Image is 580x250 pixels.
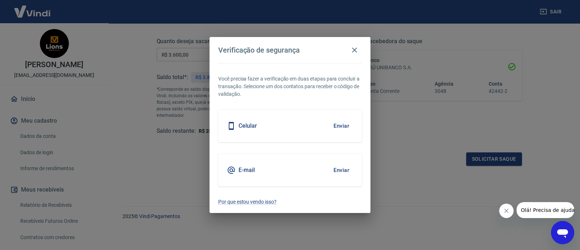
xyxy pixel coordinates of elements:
[239,167,255,174] h5: E-mail
[4,5,61,11] span: Olá! Precisa de ajuda?
[517,202,574,218] iframe: Mensagem da empresa
[218,198,362,206] a: Por que estou vendo isso?
[218,75,362,98] p: Você precisa fazer a verificação em duas etapas para concluir a transação. Selecione um dos conta...
[330,163,353,178] button: Enviar
[330,118,353,134] button: Enviar
[551,221,574,244] iframe: Botão para abrir a janela de mensagens
[239,122,257,130] h5: Celular
[499,204,514,218] iframe: Fechar mensagem
[218,46,300,54] h4: Verificação de segurança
